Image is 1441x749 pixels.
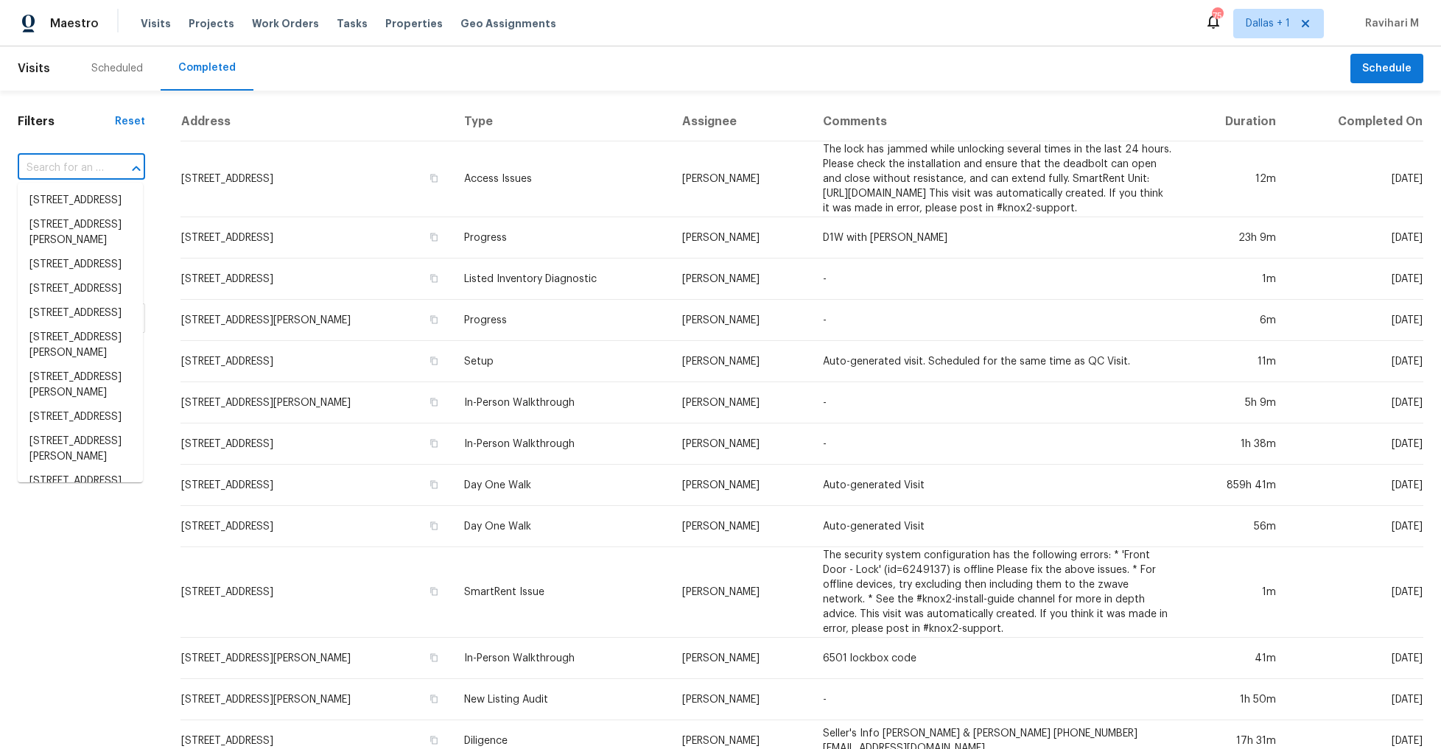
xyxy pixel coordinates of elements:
[1288,465,1423,506] td: [DATE]
[670,465,811,506] td: [PERSON_NAME]
[452,300,670,341] td: Progress
[1288,382,1423,423] td: [DATE]
[180,679,452,720] td: [STREET_ADDRESS][PERSON_NAME]
[452,341,670,382] td: Setup
[18,52,50,85] span: Visits
[427,734,441,747] button: Copy Address
[126,158,147,179] button: Close
[18,189,143,213] li: [STREET_ADDRESS]
[811,679,1184,720] td: -
[427,231,441,244] button: Copy Address
[18,301,143,326] li: [STREET_ADDRESS]
[180,506,452,547] td: [STREET_ADDRESS]
[1288,141,1423,217] td: [DATE]
[670,506,811,547] td: [PERSON_NAME]
[670,423,811,465] td: [PERSON_NAME]
[670,679,811,720] td: [PERSON_NAME]
[1184,259,1288,300] td: 1m
[452,423,670,465] td: In-Person Walkthrough
[1212,9,1222,24] div: 75
[811,341,1184,382] td: Auto-generated visit. Scheduled for the same time as QC Visit.
[180,141,452,217] td: [STREET_ADDRESS]
[141,16,171,31] span: Visits
[1184,141,1288,217] td: 12m
[811,382,1184,423] td: -
[385,16,443,31] span: Properties
[1288,259,1423,300] td: [DATE]
[1288,102,1423,141] th: Completed On
[180,423,452,465] td: [STREET_ADDRESS]
[811,423,1184,465] td: -
[337,18,368,29] span: Tasks
[427,585,441,598] button: Copy Address
[189,16,234,31] span: Projects
[427,172,441,185] button: Copy Address
[1184,423,1288,465] td: 1h 38m
[180,300,452,341] td: [STREET_ADDRESS][PERSON_NAME]
[670,341,811,382] td: [PERSON_NAME]
[115,114,145,129] div: Reset
[1184,341,1288,382] td: 11m
[670,259,811,300] td: [PERSON_NAME]
[1359,16,1419,31] span: Ravihari M
[427,651,441,664] button: Copy Address
[1288,217,1423,259] td: [DATE]
[427,692,441,706] button: Copy Address
[1288,638,1423,679] td: [DATE]
[427,519,441,532] button: Copy Address
[180,638,452,679] td: [STREET_ADDRESS][PERSON_NAME]
[811,506,1184,547] td: Auto-generated Visit
[452,141,670,217] td: Access Issues
[452,465,670,506] td: Day One Walk
[180,547,452,638] td: [STREET_ADDRESS]
[1184,217,1288,259] td: 23h 9m
[670,382,811,423] td: [PERSON_NAME]
[180,217,452,259] td: [STREET_ADDRESS]
[427,272,441,285] button: Copy Address
[1184,638,1288,679] td: 41m
[18,277,143,301] li: [STREET_ADDRESS]
[427,354,441,368] button: Copy Address
[180,341,452,382] td: [STREET_ADDRESS]
[1184,547,1288,638] td: 1m
[811,217,1184,259] td: D1W with [PERSON_NAME]
[452,547,670,638] td: SmartRent Issue
[252,16,319,31] span: Work Orders
[1288,547,1423,638] td: [DATE]
[1288,423,1423,465] td: [DATE]
[452,259,670,300] td: Listed Inventory Diagnostic
[180,382,452,423] td: [STREET_ADDRESS][PERSON_NAME]
[427,395,441,409] button: Copy Address
[180,102,452,141] th: Address
[1184,465,1288,506] td: 859h 41m
[452,102,670,141] th: Type
[18,365,143,405] li: [STREET_ADDRESS][PERSON_NAME]
[670,217,811,259] td: [PERSON_NAME]
[427,313,441,326] button: Copy Address
[1350,54,1423,84] button: Schedule
[460,16,556,31] span: Geo Assignments
[670,638,811,679] td: [PERSON_NAME]
[1184,102,1288,141] th: Duration
[50,16,99,31] span: Maestro
[811,465,1184,506] td: Auto-generated Visit
[1184,300,1288,341] td: 6m
[18,326,143,365] li: [STREET_ADDRESS][PERSON_NAME]
[452,638,670,679] td: In-Person Walkthrough
[91,61,143,76] div: Scheduled
[670,300,811,341] td: [PERSON_NAME]
[811,102,1184,141] th: Comments
[18,469,143,493] li: [STREET_ADDRESS]
[427,437,441,450] button: Copy Address
[811,300,1184,341] td: -
[1288,679,1423,720] td: [DATE]
[811,638,1184,679] td: 6501 lockbox code
[1288,300,1423,341] td: [DATE]
[1362,60,1412,78] span: Schedule
[452,217,670,259] td: Progress
[811,141,1184,217] td: The lock has jammed while unlocking several times in the last 24 hours. Please check the installa...
[180,465,452,506] td: [STREET_ADDRESS]
[178,60,236,75] div: Completed
[670,102,811,141] th: Assignee
[18,213,143,253] li: [STREET_ADDRESS][PERSON_NAME]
